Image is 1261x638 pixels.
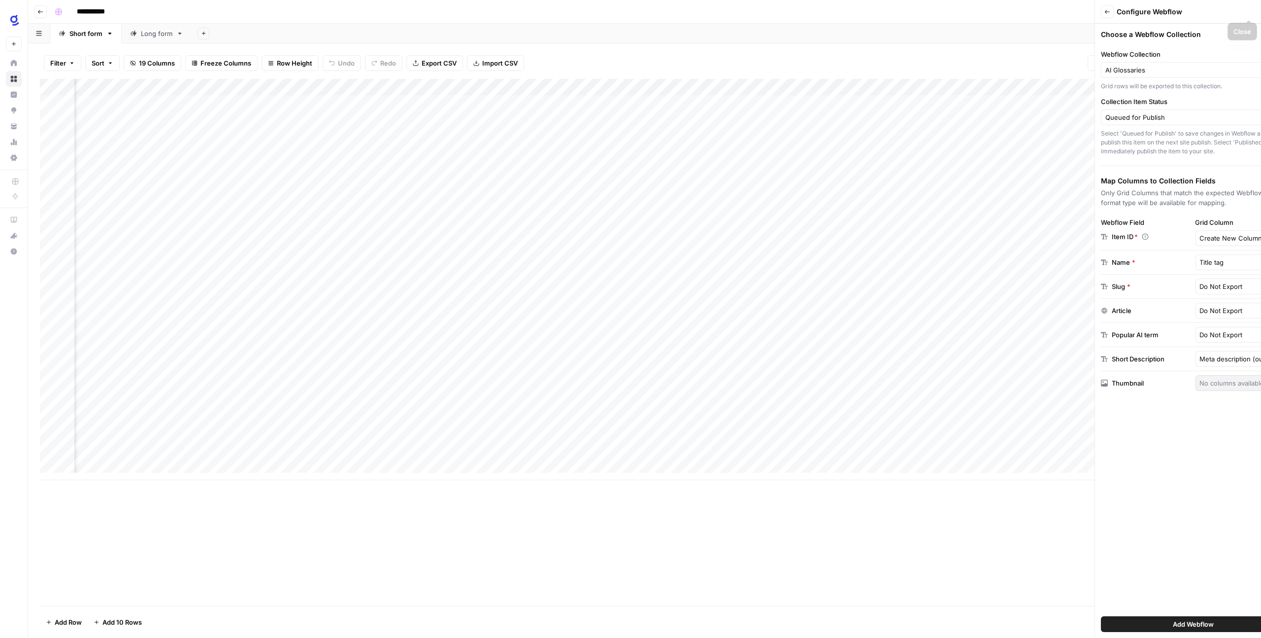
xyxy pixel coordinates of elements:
span: Required [1132,257,1135,267]
button: Freeze Columns [185,55,258,71]
span: Required [1127,282,1130,291]
div: Article [1112,306,1131,316]
span: Add 10 Rows [102,617,142,627]
button: Add Row [40,614,88,630]
a: Opportunities [6,103,22,118]
span: Import CSV [482,58,518,68]
div: Long form [141,29,172,38]
a: Settings [6,150,22,166]
span: Sort [92,58,104,68]
span: Filter [50,58,66,68]
a: AirOps Academy [6,212,22,228]
a: Home [6,55,22,71]
span: Undo [338,58,355,68]
span: 19 Columns [139,58,175,68]
div: Short Description [1112,354,1164,364]
a: Short form [50,24,122,43]
img: Glean SEO Ops Logo [6,11,24,29]
a: Browse [6,71,22,87]
span: Add Row [55,617,82,627]
button: Undo [323,55,361,71]
button: Workspace: Glean SEO Ops [6,8,22,33]
button: Add Column [1088,55,1147,71]
button: 19 Columns [124,55,181,71]
div: Name [1112,257,1135,267]
span: Row Height [277,58,312,68]
span: Add Webflow [1173,619,1214,629]
a: Your Data [6,118,22,134]
div: Popular AI term [1112,330,1159,340]
button: Row Height [262,55,319,71]
span: Export CSV [422,58,457,68]
button: Redo [365,55,402,71]
span: Freeze Columns [200,58,251,68]
a: Usage [6,134,22,150]
a: Insights [6,87,22,103]
button: Sort [85,55,120,71]
button: Import CSV [467,55,524,71]
span: Required [1134,233,1138,241]
span: Redo [380,58,396,68]
div: Slug [1112,282,1130,291]
button: Export CSV [406,55,463,71]
button: Help + Support [6,244,22,259]
div: Webflow Field [1101,217,1192,227]
button: Filter [44,55,81,71]
div: What's new? [6,228,21,243]
button: What's new? [6,228,22,244]
a: Long form [122,24,192,43]
button: Add 10 Rows [88,614,148,630]
p: Item ID [1112,232,1138,242]
div: Thumbnail [1112,378,1144,388]
div: Short form [69,29,102,38]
